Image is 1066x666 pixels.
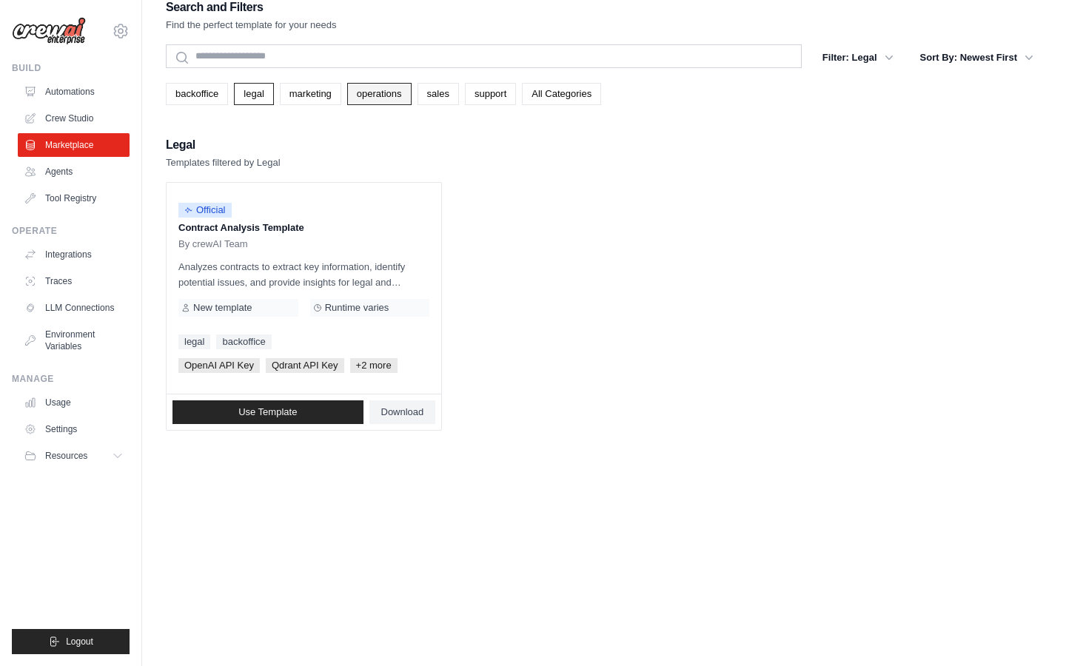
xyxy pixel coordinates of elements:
[178,334,210,349] a: legal
[18,243,130,266] a: Integrations
[178,221,429,235] p: Contract Analysis Template
[266,358,344,373] span: Qdrant API Key
[166,83,228,105] a: backoffice
[18,133,130,157] a: Marketplace
[814,44,902,71] button: Filter: Legal
[418,83,459,105] a: sales
[911,44,1042,71] button: Sort By: Newest First
[238,406,297,418] span: Use Template
[166,155,281,170] p: Templates filtered by Legal
[18,107,130,130] a: Crew Studio
[12,62,130,74] div: Build
[234,83,273,105] a: legal
[12,629,130,654] button: Logout
[18,160,130,184] a: Agents
[18,323,130,358] a: Environment Variables
[522,83,601,105] a: All Categories
[166,18,337,33] p: Find the perfect template for your needs
[178,238,248,250] span: By crewAI Team
[369,400,436,424] a: Download
[18,269,130,293] a: Traces
[172,400,363,424] a: Use Template
[465,83,516,105] a: support
[178,203,232,218] span: Official
[12,373,130,385] div: Manage
[12,17,86,45] img: Logo
[18,391,130,414] a: Usage
[66,636,93,647] span: Logout
[18,296,130,320] a: LLM Connections
[381,406,424,418] span: Download
[193,302,252,314] span: New template
[18,417,130,441] a: Settings
[166,135,281,155] h2: Legal
[347,83,412,105] a: operations
[12,225,130,237] div: Operate
[178,259,429,290] p: Analyzes contracts to extract key information, identify potential issues, and provide insights fo...
[18,444,130,468] button: Resources
[280,83,341,105] a: marketing
[178,358,260,373] span: OpenAI API Key
[18,186,130,210] a: Tool Registry
[216,334,271,349] a: backoffice
[45,450,87,462] span: Resources
[18,80,130,104] a: Automations
[325,302,389,314] span: Runtime varies
[350,358,398,373] span: +2 more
